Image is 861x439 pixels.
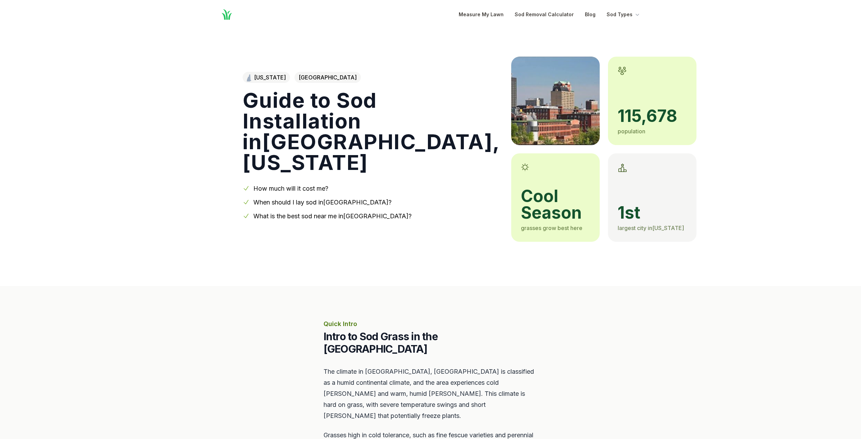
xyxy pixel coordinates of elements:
p: The climate in [GEOGRAPHIC_DATA], [GEOGRAPHIC_DATA] is classified as a humid continental climate,... [324,366,538,421]
a: How much will it cost me? [253,185,328,192]
span: 1st [618,204,687,221]
h2: Intro to Sod Grass in the [GEOGRAPHIC_DATA] [324,330,538,355]
a: Blog [585,10,596,19]
span: 115,678 [618,108,687,124]
button: Sod Types [607,10,641,19]
img: A picture of Manchester [511,57,600,145]
img: New Hampshire state outline [247,73,251,82]
span: population [618,128,645,135]
a: Measure My Lawn [459,10,504,19]
span: largest city in [US_STATE] [618,225,684,231]
a: [US_STATE] [243,72,290,83]
p: Quick Intro [324,319,538,329]
a: Sod Removal Calculator [515,10,574,19]
span: [GEOGRAPHIC_DATA] [294,72,361,83]
a: When should I lay sod in[GEOGRAPHIC_DATA]? [253,199,392,206]
span: grasses grow best here [521,225,582,231]
h1: Guide to Sod Installation in [GEOGRAPHIC_DATA] , [US_STATE] [243,90,500,173]
a: What is the best sod near me in[GEOGRAPHIC_DATA]? [253,212,412,220]
span: cool season [521,188,590,221]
